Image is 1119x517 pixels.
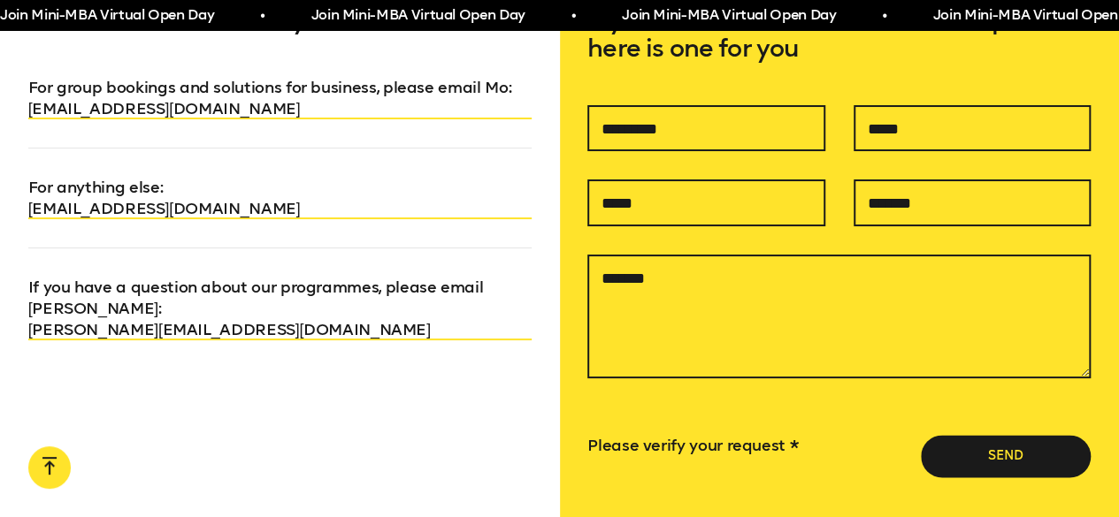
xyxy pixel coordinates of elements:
h5: If you are more of a ‘fill in the form’ person, here is one for you [587,6,1091,105]
span: • [260,5,264,27]
h5: We’d love to hear from you [28,6,532,77]
p: For group bookings and solutions for business, please email Mo : [28,77,532,119]
button: Send [921,435,1091,477]
p: If you have a question about our programmes, please email [PERSON_NAME] : [28,247,532,340]
span: Send [949,447,1062,465]
a: [EMAIL_ADDRESS][DOMAIN_NAME] [28,198,532,219]
p: For anything else : [28,148,532,219]
a: [EMAIL_ADDRESS][DOMAIN_NAME] [28,98,532,119]
a: [PERSON_NAME][EMAIL_ADDRESS][DOMAIN_NAME] [28,319,532,340]
span: • [571,5,575,27]
label: Please verify your request * [587,436,798,455]
span: • [882,5,886,27]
